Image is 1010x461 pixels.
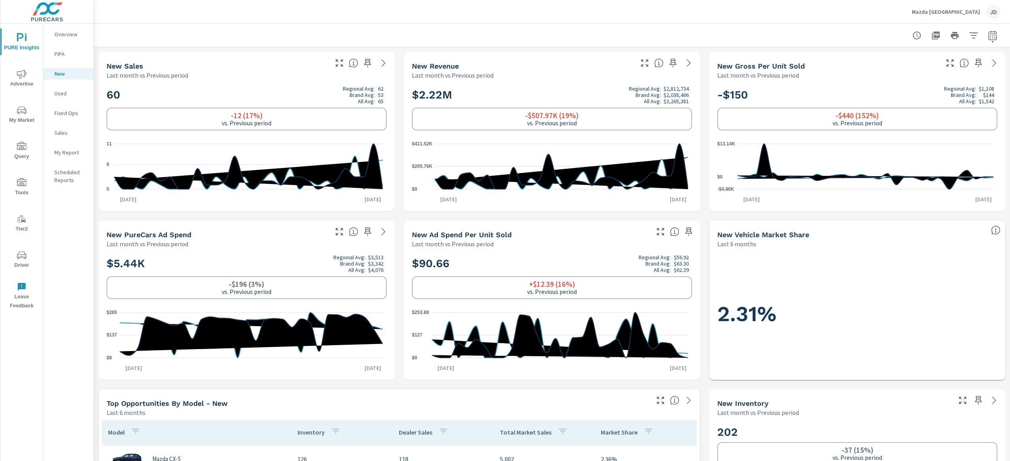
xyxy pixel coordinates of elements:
span: Save this to your personalized report [361,225,374,238]
p: Market Share [601,428,638,436]
p: Brand Avg: [340,260,365,267]
text: $253.88 [412,310,429,315]
button: Make Fullscreen [956,394,969,407]
span: Save this to your personalized report [683,225,695,238]
p: New [54,70,87,78]
a: See more details in report [683,57,695,69]
div: nav menu [0,24,43,314]
span: Advertise [3,69,41,89]
span: Save this to your personalized report [972,394,985,407]
span: Average cost of advertising per each vehicle sold at the dealer over the selected date range. The... [670,227,679,236]
h5: New Vehicle Market Share [717,230,809,239]
h6: -37 (15%) [842,446,873,454]
span: Number of vehicles sold by the dealership over the selected date range. [Source: This data is sou... [349,58,358,68]
p: [DATE] [359,195,387,203]
p: Last month vs Previous period [412,71,494,80]
p: vs. Previous period [832,454,882,461]
h5: New Sales [107,62,143,70]
p: Last month vs Previous period [412,239,494,249]
p: Model [108,428,125,436]
p: Total Market Sales [500,428,552,436]
p: [DATE] [359,364,387,372]
span: Total sales revenue over the selected date range. [Source: This data is sourced from the dealer’s... [654,58,664,68]
p: Last month vs Previous period [107,71,188,80]
p: $62.39 [674,267,689,273]
a: See more details in report [377,225,390,238]
p: All Avg: [654,267,671,273]
text: $205.76K [412,164,432,169]
p: Regional Avg: [333,254,365,260]
h6: -$507.97K (19%) [525,112,579,119]
span: My Market [3,106,41,125]
h5: New Gross Per Unit Sold [717,62,805,70]
div: JD [986,5,1001,19]
h2: 202 [717,425,997,439]
button: Apply Filters [966,28,982,43]
p: Overview [54,30,87,38]
p: Fixed Ops [54,109,87,117]
text: $265 [107,310,117,315]
p: Regional Avg: [343,86,375,92]
span: Average gross profit generated by the dealership for each vehicle sold over the selected date ran... [959,58,969,68]
div: Used [43,87,94,99]
p: My Report [54,149,87,156]
text: $127 [412,333,423,338]
p: Dealer Sales [399,428,432,436]
span: Tools [3,178,41,197]
p: Brand Avg: [645,260,671,267]
p: [DATE] [435,195,462,203]
p: Mazda [GEOGRAPHIC_DATA] [912,8,980,15]
text: $13.14K [717,141,735,147]
p: [DATE] [432,364,460,372]
p: PIPA [54,50,87,58]
h5: New PureCars Ad Spend [107,230,191,239]
p: Last month vs Previous period [717,71,799,80]
p: vs. Previous period [222,288,271,295]
p: All Avg: [959,98,976,104]
text: $137 [107,332,117,338]
p: 53 [378,92,383,98]
p: 62 [378,86,383,92]
div: PIPA [43,48,94,60]
p: Last month vs Previous period [107,239,188,249]
p: Last 6 months [717,239,756,249]
p: Used [54,89,87,97]
span: Total cost of media for all PureCars channels for the selected dealership group over the selected... [349,227,358,236]
p: vs. Previous period [527,288,577,295]
h6: -$196 (3%) [229,280,264,288]
div: Overview [43,28,94,40]
p: Inventory [297,428,325,436]
p: $63.30 [674,260,689,267]
text: 6 [107,162,109,167]
span: Dealer Sales within ZipCode / Total Market Sales. [Market = within dealer PMA (or 60 miles if no ... [991,225,1001,235]
h6: -12 (17%) [231,112,263,119]
h1: 2.31% [717,301,997,327]
a: See more details in report [988,394,1001,407]
p: $3,265,381 [664,98,689,104]
div: Fixed Ops [43,107,94,119]
div: My Report [43,147,94,158]
p: All Avg: [348,267,365,273]
span: Query [3,142,41,161]
p: 65 [378,98,383,104]
span: Find the biggest opportunities within your model lineup by seeing how each model is selling in yo... [670,396,679,405]
p: $2,812,734 [664,86,689,92]
h2: $2.22M [412,86,692,104]
p: [DATE] [970,195,997,203]
button: Select Date Range [985,28,1001,43]
text: $8 [107,355,112,361]
h2: -$150 [717,86,997,104]
p: vs. Previous period [832,119,882,126]
span: Driver [3,251,41,270]
div: Sales [43,127,94,139]
p: [DATE] [738,195,765,203]
text: 11 [107,141,112,147]
h6: +$12.39 (16%) [529,280,575,288]
p: $144 [983,92,994,98]
h5: New Ad Spend Per Unit Sold [412,230,512,239]
span: Save this to your personalized report [361,57,374,69]
p: $1,542 [979,98,994,104]
p: [DATE] [120,364,148,372]
button: Print Report [947,28,963,43]
p: Sales [54,129,87,137]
